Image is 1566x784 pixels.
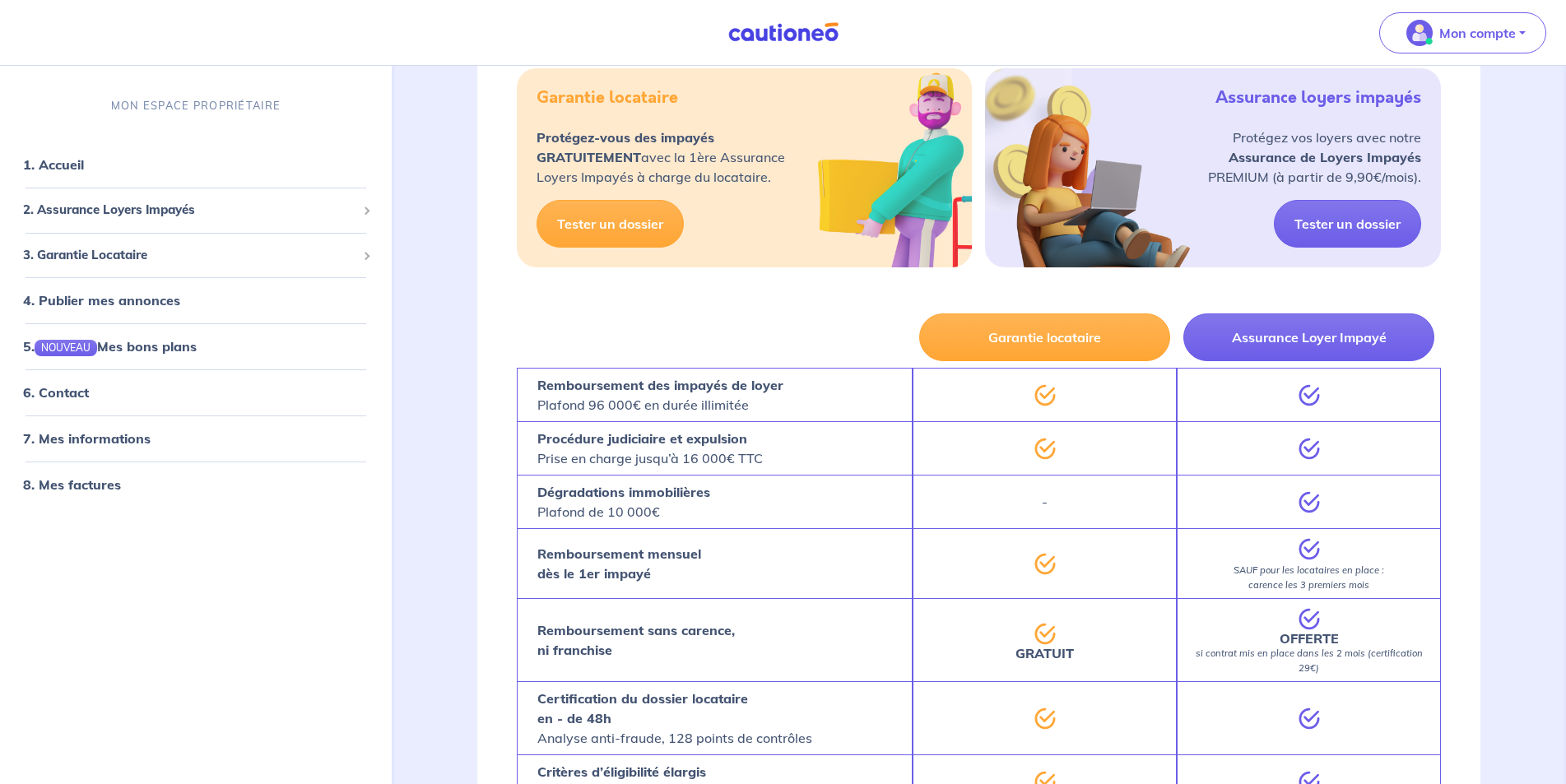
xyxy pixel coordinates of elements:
em: si contrat mis en place dans les 2 mois (certification 29€) [1196,647,1423,674]
a: 8. Mes factures [23,477,121,494]
strong: Assurance de Loyers Impayés [1229,149,1421,165]
p: Prise en charge jusqu’à 16 000€ TTC [537,429,763,468]
div: 7. Mes informations [7,423,385,456]
div: 6. Contact [7,377,385,410]
strong: Remboursement des impayés de loyer [537,377,783,393]
h5: Garantie locataire [537,88,678,108]
a: Tester un dossier [1274,200,1421,248]
p: Analyse anti-fraude, 128 points de contrôles [537,689,812,748]
a: Tester un dossier [537,200,684,248]
div: 3. Garantie Locataire [7,239,385,271]
a: 4. Publier mes annonces [23,292,180,308]
strong: Protégez-vous des impayés GRATUITEMENT [537,129,714,165]
a: 6. Contact [23,385,89,401]
p: Plafond 96 000€ en durée illimitée [537,375,783,415]
strong: Certification du dossier locataire en - de 48h [537,690,748,726]
em: SAUF pour les locataires en place : carence les 3 premiers mois [1234,564,1384,591]
strong: GRATUIT [1015,645,1074,661]
span: 2. Assurance Loyers Impayés [23,201,356,220]
div: 8. Mes factures [7,469,385,502]
button: illu_account_valid_menu.svgMon compte [1379,12,1546,53]
div: 1. Accueil [7,148,385,181]
p: Plafond de 10 000€ [537,482,710,522]
div: 2. Assurance Loyers Impayés [7,194,385,226]
button: Garantie locataire [919,313,1170,361]
button: Assurance Loyer Impayé [1183,313,1434,361]
strong: Procédure judiciaire et expulsion [537,430,747,447]
strong: Remboursement mensuel dès le 1er impayé [537,545,701,582]
a: 5.NOUVEAUMes bons plans [23,338,197,355]
span: 3. Garantie Locataire [23,246,356,265]
div: 4. Publier mes annonces [7,284,385,317]
p: MON ESPACE PROPRIÉTAIRE [111,98,281,114]
div: 5.NOUVEAUMes bons plans [7,330,385,363]
img: illu_account_valid_menu.svg [1406,20,1433,46]
img: Cautioneo [722,22,845,43]
strong: Critères d’éligibilité élargis [537,763,706,780]
strong: Remboursement sans carence, ni franchise [537,622,735,658]
a: 7. Mes informations [23,431,151,448]
a: 1. Accueil [23,156,84,173]
strong: OFFERTE [1280,630,1339,647]
h5: Assurance loyers impayés [1215,88,1421,108]
strong: Dégradations immobilières [537,484,710,500]
p: avec la 1ère Assurance Loyers Impayés à charge du locataire. [537,128,785,187]
p: Mon compte [1439,23,1516,43]
p: Protégez vos loyers avec notre PREMIUM (à partir de 9,90€/mois). [1208,128,1421,187]
div: - [913,475,1177,528]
